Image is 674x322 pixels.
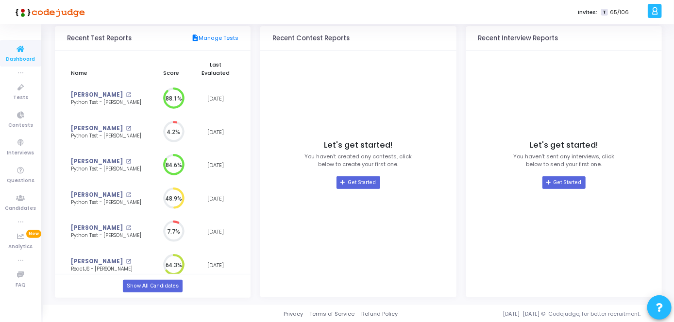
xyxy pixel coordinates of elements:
[7,177,34,185] span: Questions
[398,310,662,318] div: [DATE]-[DATE] © Codejudge, for better recruitment.
[71,232,146,239] div: Python Test - [PERSON_NAME]
[193,215,239,249] td: [DATE]
[12,2,85,22] img: logo
[126,92,131,98] mat-icon: open_in_new
[361,310,398,318] a: Refund Policy
[193,182,239,216] td: [DATE]
[310,310,355,318] a: Terms of Service
[191,34,199,43] mat-icon: description
[71,166,146,173] div: Python Test - [PERSON_NAME]
[71,99,146,106] div: Python Test - [PERSON_NAME]
[13,94,28,102] span: Tests
[324,140,392,150] h4: Let's get started!
[610,8,629,17] span: 65/106
[71,266,146,273] div: ReactJS - [PERSON_NAME]
[126,225,131,231] mat-icon: open_in_new
[193,82,239,116] td: [DATE]
[191,34,238,43] a: Manage Tests
[9,243,33,251] span: Analytics
[601,9,607,16] span: T
[67,55,150,82] th: Name
[478,34,558,42] h3: Recent Interview Reports
[71,91,123,99] a: [PERSON_NAME]
[126,159,131,164] mat-icon: open_in_new
[6,55,35,64] span: Dashboard
[193,149,239,182] td: [DATE]
[71,191,123,199] a: [PERSON_NAME]
[578,8,597,17] label: Invites:
[126,192,131,198] mat-icon: open_in_new
[7,149,34,157] span: Interviews
[123,280,183,292] a: Show All Candidates
[26,230,41,238] span: New
[193,249,239,282] td: [DATE]
[542,176,586,189] a: Get Started
[5,204,36,213] span: Candidates
[71,157,123,166] a: [PERSON_NAME]
[337,176,380,189] a: Get Started
[71,257,123,266] a: [PERSON_NAME]
[8,121,33,130] span: Contests
[126,259,131,264] mat-icon: open_in_new
[193,55,239,82] th: Last Evaluated
[284,310,303,318] a: Privacy
[71,133,146,140] div: Python Test - [PERSON_NAME]
[150,55,192,82] th: Score
[67,34,132,42] h3: Recent Test Reports
[193,116,239,149] td: [DATE]
[272,34,350,42] h3: Recent Contest Reports
[16,281,26,289] span: FAQ
[304,153,412,169] p: You haven’t created any contests, click below to create your first one.
[71,199,146,206] div: Python Test - [PERSON_NAME]
[513,153,614,169] p: You haven’t sent any interviews, click below to send your first one.
[530,140,598,150] h4: Let's get started!
[71,124,123,133] a: [PERSON_NAME]
[126,126,131,131] mat-icon: open_in_new
[71,224,123,232] a: [PERSON_NAME]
